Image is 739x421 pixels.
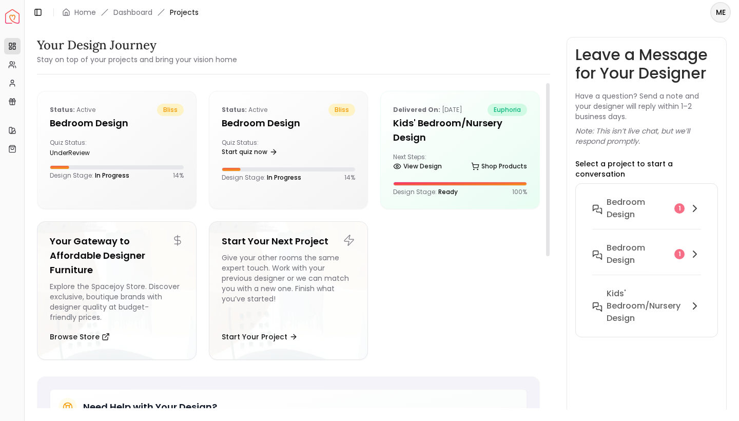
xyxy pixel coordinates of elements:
[393,105,440,114] b: Delivered on:
[393,104,462,116] p: [DATE]
[438,187,458,196] span: Ready
[50,104,95,116] p: active
[5,9,20,24] img: Spacejoy Logo
[95,171,129,180] span: In Progress
[674,249,685,259] div: 1
[393,116,527,145] h5: Kids' Bedroom/Nursery Design
[575,91,718,122] p: Have a question? Send a note and your designer will reply within 1–2 business days.
[222,327,298,347] button: Start Your Project
[170,7,199,17] span: Projects
[37,54,237,65] small: Stay on top of your projects and bring your vision home
[344,174,355,182] p: 14 %
[393,159,442,174] a: View Design
[512,188,527,196] p: 100 %
[50,149,112,157] div: underReview
[157,104,184,116] span: bliss
[62,7,199,17] nav: breadcrumb
[674,203,685,214] div: 1
[222,105,247,114] b: Status:
[37,221,197,360] a: Your Gateway to Affordable Designer FurnitureExplore the Spacejoy Store. Discover exclusive, bout...
[222,174,301,182] p: Design Stage:
[113,7,152,17] a: Dashboard
[50,105,75,114] b: Status:
[50,171,129,180] p: Design Stage:
[209,221,368,360] a: Start Your Next ProjectGive your other rooms the same expert touch. Work with your previous desig...
[173,171,184,180] p: 14 %
[222,104,267,116] p: active
[575,126,718,146] p: Note: This isn’t live chat, but we’ll respond promptly.
[607,196,670,221] h6: Bedroom design
[584,283,709,329] button: Kids' Bedroom/Nursery Design
[607,288,685,324] h6: Kids' Bedroom/Nursery Design
[222,253,356,322] div: Give your other rooms the same expert touch. Work with your previous designer or we can match you...
[328,104,355,116] span: bliss
[50,327,110,347] button: Browse Store
[222,234,356,248] h5: Start Your Next Project
[222,145,278,159] a: Start quiz now
[222,139,284,159] div: Quiz Status:
[222,116,356,130] h5: Bedroom design
[50,116,184,130] h5: Bedroom design
[50,139,112,157] div: Quiz Status:
[83,400,217,414] h5: Need Help with Your Design?
[607,242,670,266] h6: Bedroom design
[267,173,301,182] span: In Progress
[50,281,184,322] div: Explore the Spacejoy Store. Discover exclusive, boutique brands with designer quality at budget-f...
[393,188,458,196] p: Design Stage:
[584,192,709,238] button: Bedroom design1
[584,238,709,283] button: Bedroom design1
[50,234,184,277] h5: Your Gateway to Affordable Designer Furniture
[471,159,527,174] a: Shop Products
[575,159,718,179] p: Select a project to start a conversation
[74,7,96,17] a: Home
[5,9,20,24] a: Spacejoy
[488,104,527,116] span: euphoria
[393,153,527,174] div: Next Steps:
[575,46,718,83] h3: Leave a Message for Your Designer
[710,2,731,23] button: ME
[711,3,730,22] span: ME
[37,37,237,53] h3: Your Design Journey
